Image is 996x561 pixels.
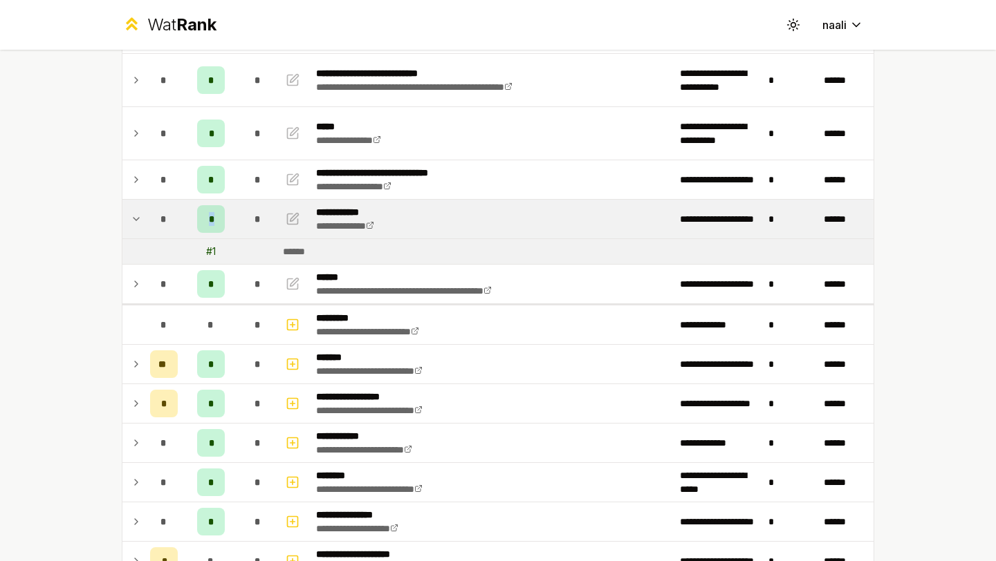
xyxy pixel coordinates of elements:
span: naali [822,17,847,33]
button: naali [811,12,874,37]
div: # 1 [206,245,216,258]
span: Rank [176,15,216,35]
a: WatRank [122,14,216,36]
div: Wat [147,14,216,36]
